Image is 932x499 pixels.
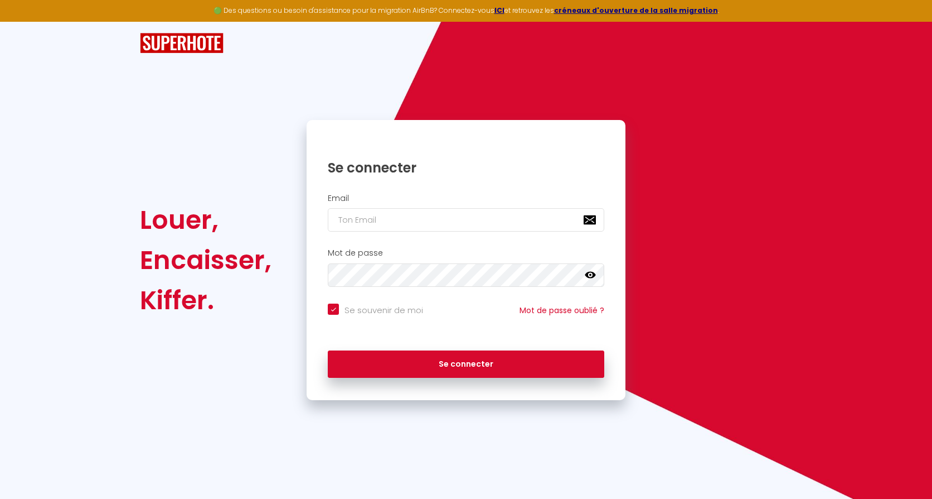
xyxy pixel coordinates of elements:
[140,200,271,240] div: Louer,
[520,305,604,316] a: Mot de passe oublié ?
[554,6,718,15] a: créneaux d'ouverture de la salle migration
[328,194,604,203] h2: Email
[328,351,604,378] button: Se connecter
[494,6,504,15] a: ICI
[328,248,604,258] h2: Mot de passe
[140,280,271,320] div: Kiffer.
[140,33,224,54] img: SuperHote logo
[328,208,604,232] input: Ton Email
[140,240,271,280] div: Encaisser,
[328,159,604,176] h1: Se connecter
